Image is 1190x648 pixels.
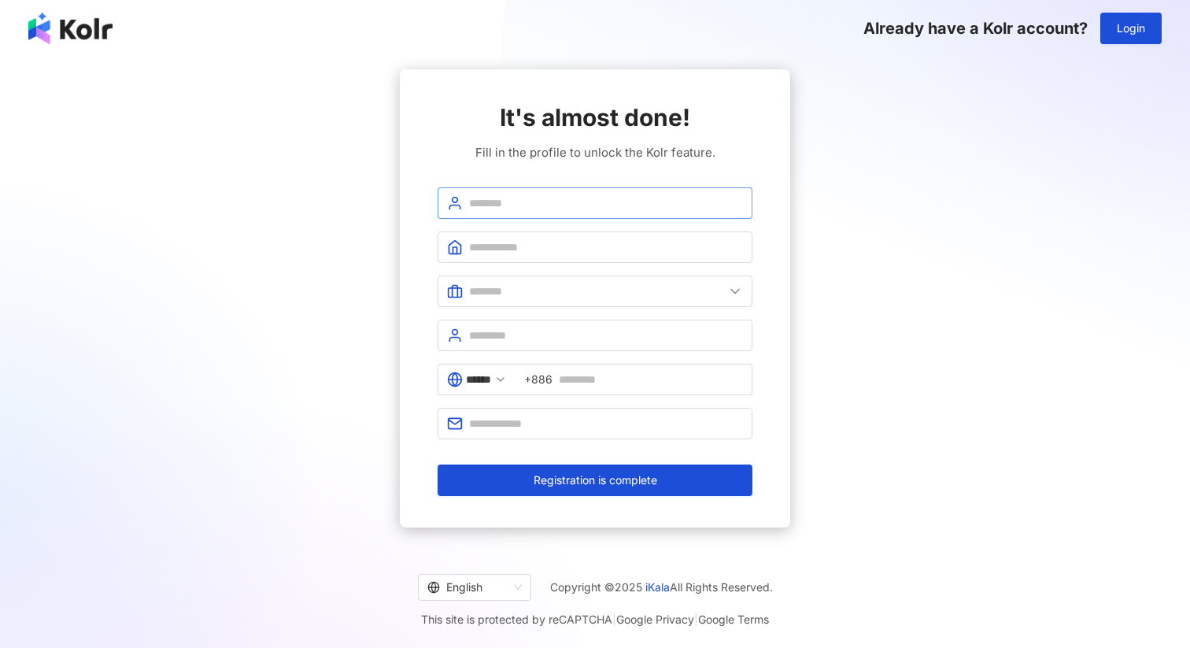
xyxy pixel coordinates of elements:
[612,613,616,626] span: |
[28,13,113,44] img: logo
[534,474,657,487] span: Registration is complete
[645,580,670,594] a: iKala
[421,610,769,629] span: This site is protected by reCAPTCHA
[863,19,1088,38] span: Already have a Kolr account?
[427,575,508,600] div: English
[550,578,773,597] span: Copyright © 2025 All Rights Reserved.
[694,613,698,626] span: |
[500,101,690,134] span: It's almost done!
[1117,22,1145,35] span: Login
[616,613,694,626] a: Google Privacy
[438,465,752,496] button: Registration is complete
[698,613,769,626] a: Google Terms
[1100,13,1162,44] button: Login
[475,143,715,162] span: Fill in the profile to unlock the Kolr feature.
[524,371,552,388] span: +886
